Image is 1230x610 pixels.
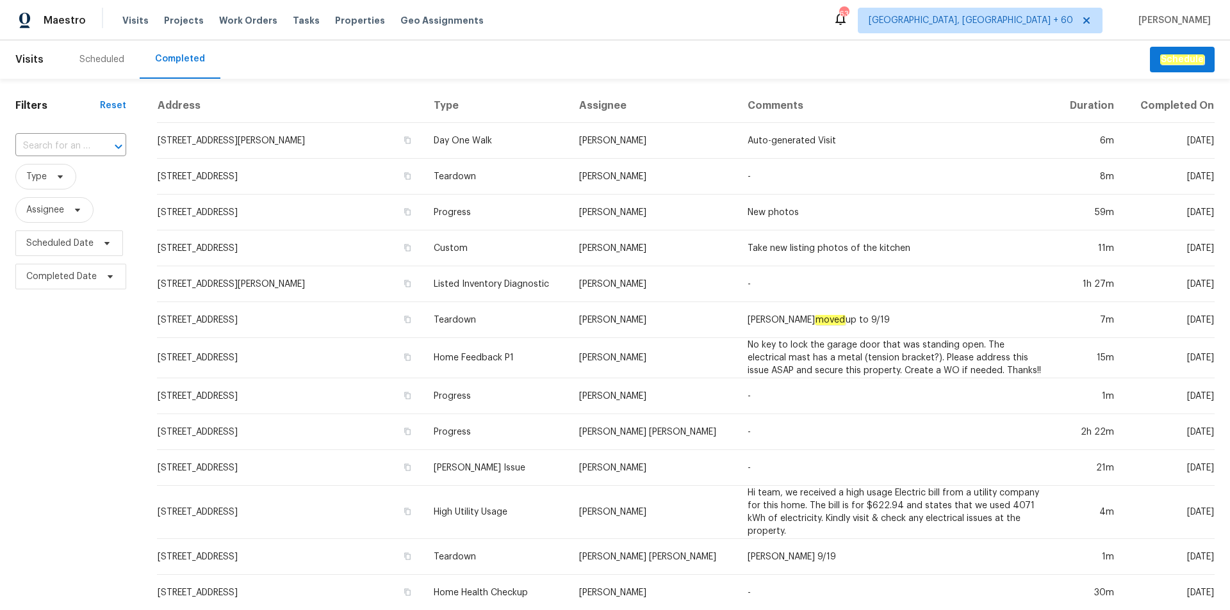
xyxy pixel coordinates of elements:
[164,14,204,27] span: Projects
[423,414,569,450] td: Progress
[157,266,423,302] td: [STREET_ADDRESS][PERSON_NAME]
[1124,338,1215,378] td: [DATE]
[737,123,1054,159] td: Auto-generated Visit
[569,450,737,486] td: [PERSON_NAME]
[15,45,44,74] span: Visits
[569,195,737,230] td: [PERSON_NAME]
[157,539,423,575] td: [STREET_ADDRESS]
[402,206,413,218] button: Copy Address
[737,159,1054,195] td: -
[15,136,90,156] input: Search for an address...
[402,242,413,253] button: Copy Address
[219,14,277,27] span: Work Orders
[79,53,124,66] div: Scheduled
[423,266,569,302] td: Listed Inventory Diagnostic
[1055,89,1124,123] th: Duration
[1124,195,1215,230] td: [DATE]
[569,230,737,266] td: [PERSON_NAME]
[157,123,423,159] td: [STREET_ADDRESS][PERSON_NAME]
[402,506,413,517] button: Copy Address
[569,89,737,123] th: Assignee
[157,450,423,486] td: [STREET_ADDRESS]
[293,16,320,25] span: Tasks
[569,338,737,378] td: [PERSON_NAME]
[737,450,1054,486] td: -
[737,266,1054,302] td: -
[1055,123,1124,159] td: 6m
[569,486,737,539] td: [PERSON_NAME]
[402,314,413,325] button: Copy Address
[1124,230,1215,266] td: [DATE]
[44,14,86,27] span: Maestro
[335,14,385,27] span: Properties
[1055,302,1124,338] td: 7m
[402,278,413,289] button: Copy Address
[26,204,64,216] span: Assignee
[737,302,1054,338] td: [PERSON_NAME] up to 9/19
[569,123,737,159] td: [PERSON_NAME]
[26,237,94,250] span: Scheduled Date
[157,302,423,338] td: [STREET_ADDRESS]
[1124,159,1215,195] td: [DATE]
[737,230,1054,266] td: Take new listing photos of the kitchen
[402,170,413,182] button: Copy Address
[1055,230,1124,266] td: 11m
[737,89,1054,123] th: Comments
[1133,14,1211,27] span: [PERSON_NAME]
[737,486,1054,539] td: Hi team, we received a high usage Electric bill from a utility company for this home. The bill is...
[1055,539,1124,575] td: 1m
[737,539,1054,575] td: [PERSON_NAME] 9/19
[423,378,569,414] td: Progress
[1124,539,1215,575] td: [DATE]
[157,338,423,378] td: [STREET_ADDRESS]
[1055,414,1124,450] td: 2h 22m
[423,230,569,266] td: Custom
[815,315,846,325] em: moved
[100,99,126,112] div: Reset
[1124,486,1215,539] td: [DATE]
[569,302,737,338] td: [PERSON_NAME]
[157,230,423,266] td: [STREET_ADDRESS]
[423,539,569,575] td: Teardown
[155,52,205,65] div: Completed
[402,462,413,473] button: Copy Address
[157,378,423,414] td: [STREET_ADDRESS]
[157,414,423,450] td: [STREET_ADDRESS]
[423,195,569,230] td: Progress
[402,586,413,598] button: Copy Address
[569,378,737,414] td: [PERSON_NAME]
[1055,195,1124,230] td: 59m
[15,99,100,112] h1: Filters
[1124,414,1215,450] td: [DATE]
[1124,378,1215,414] td: [DATE]
[157,89,423,123] th: Address
[569,414,737,450] td: [PERSON_NAME] [PERSON_NAME]
[26,270,97,283] span: Completed Date
[423,450,569,486] td: [PERSON_NAME] Issue
[839,8,848,20] div: 639
[122,14,149,27] span: Visits
[1055,486,1124,539] td: 4m
[157,195,423,230] td: [STREET_ADDRESS]
[1124,450,1215,486] td: [DATE]
[423,123,569,159] td: Day One Walk
[569,159,737,195] td: [PERSON_NAME]
[569,266,737,302] td: [PERSON_NAME]
[869,14,1073,27] span: [GEOGRAPHIC_DATA], [GEOGRAPHIC_DATA] + 60
[1124,123,1215,159] td: [DATE]
[1160,54,1204,65] em: Schedule
[1055,450,1124,486] td: 21m
[157,486,423,539] td: [STREET_ADDRESS]
[402,390,413,401] button: Copy Address
[1055,266,1124,302] td: 1h 27m
[423,338,569,378] td: Home Feedback P1
[1150,47,1215,73] button: Schedule
[737,414,1054,450] td: -
[423,486,569,539] td: High Utility Usage
[402,426,413,437] button: Copy Address
[402,134,413,146] button: Copy Address
[26,170,47,183] span: Type
[1124,89,1215,123] th: Completed On
[423,159,569,195] td: Teardown
[423,302,569,338] td: Teardown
